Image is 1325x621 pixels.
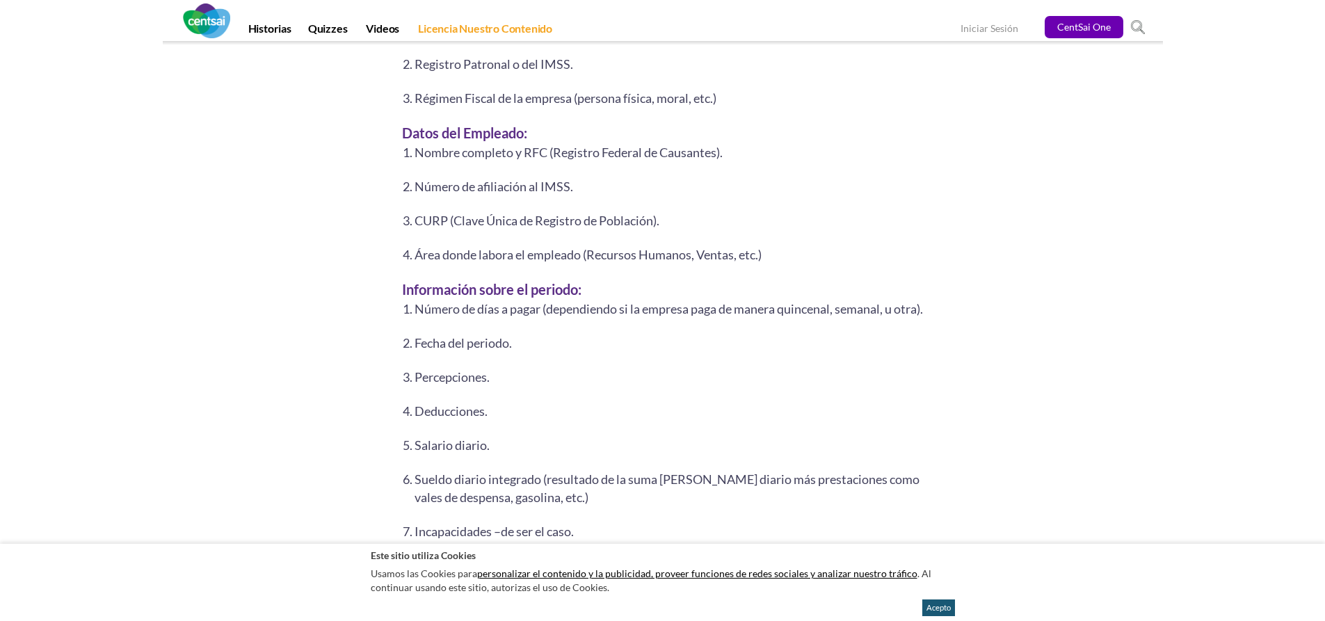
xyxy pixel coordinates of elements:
[415,177,924,195] li: Número de afiliación al IMSS.
[415,143,924,161] li: Nombre completo y RFC (Registro Federal de Causantes).
[415,522,924,540] li: Incapacidades –de ser el caso.
[1045,16,1123,38] a: CentSai One
[240,22,300,41] a: Historias
[415,89,924,107] li: Régimen Fiscal de la empresa (persona física, moral, etc.)
[410,22,561,41] a: Licencia Nuestro Contenido
[402,279,924,300] h3: Información sobre el periodo:
[415,55,924,73] li: Registro Patronal o del IMSS.
[415,368,924,386] li: Percepciones.
[371,563,955,597] p: Usamos las Cookies para . Al continuar usando este sitio, autorizas el uso de Cookies.
[415,245,924,264] li: Área donde labora el empleado (Recursos Humanos, Ventas, etc.)
[371,549,955,562] h2: Este sitio utiliza Cookies
[415,300,924,318] li: Número de días a pagar (dependiendo si la empresa paga de manera quincenal, semanal, u otra).
[922,599,955,616] button: Acepto
[415,436,924,454] li: Salario diario.
[358,22,408,41] a: Videos
[415,402,924,420] li: Deducciones.
[961,22,1018,37] a: Iniciar Sesión
[183,3,230,38] img: CentSai
[415,470,924,506] li: Sueldo diario integrado (resultado de la suma [PERSON_NAME] diario más prestaciones como vales de...
[415,211,924,229] li: CURP (Clave Única de Registro de Población).
[300,22,356,41] a: Quizzes
[415,334,924,352] li: Fecha del periodo.
[402,122,924,143] h3: Datos del Empleado:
